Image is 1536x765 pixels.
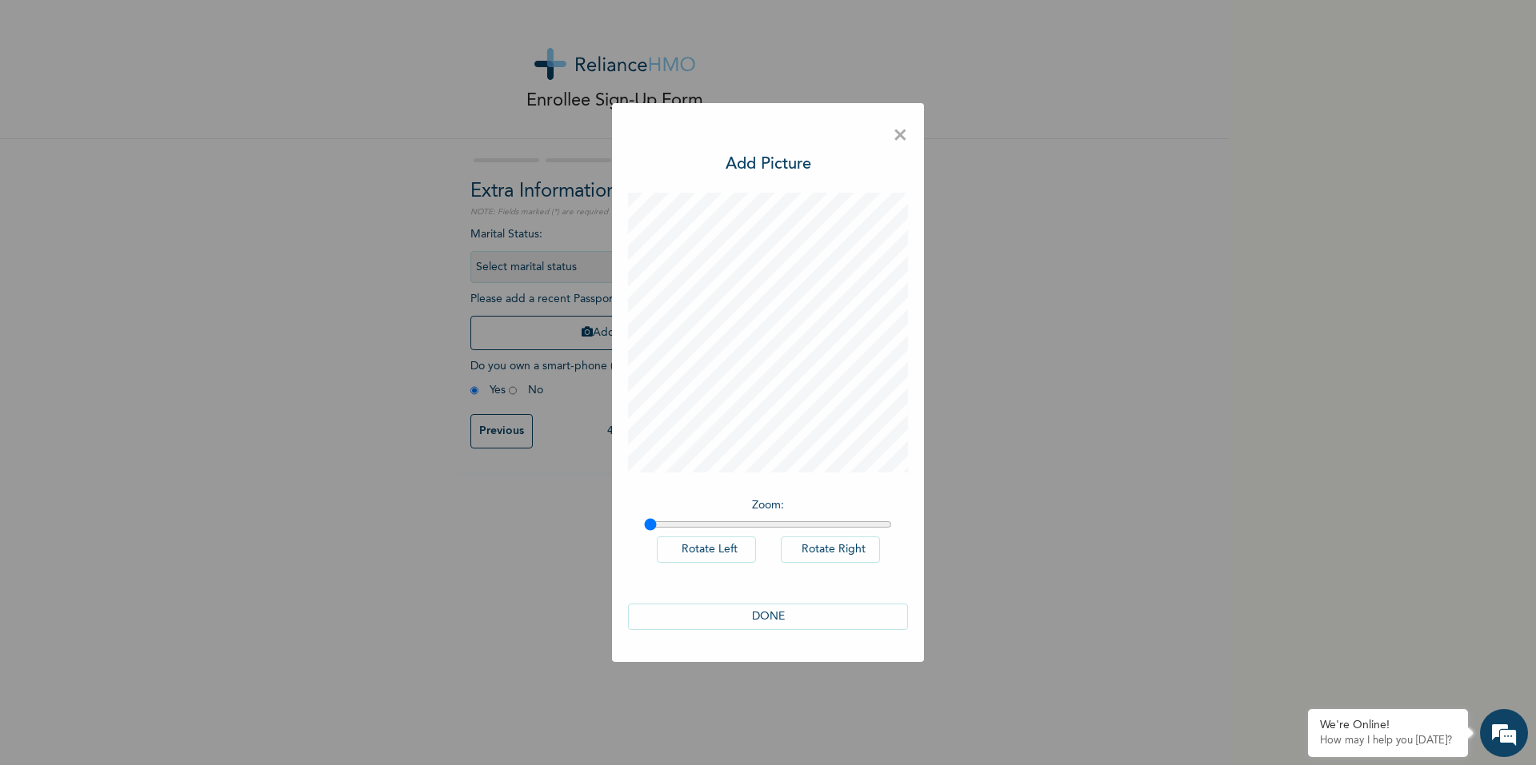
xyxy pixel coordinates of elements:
div: Minimize live chat window [262,8,301,46]
div: Chat with us now [83,90,269,110]
button: Rotate Right [781,536,880,563]
h3: Add Picture [726,153,811,177]
span: We're online! [93,226,221,388]
button: Rotate Left [657,536,756,563]
div: FAQs [157,542,306,592]
span: Conversation [8,570,157,581]
span: Please add a recent Passport Photograph [470,293,758,358]
span: × [893,119,908,153]
p: Zoom : [644,497,892,514]
textarea: Type your message and hit 'Enter' [8,486,305,542]
div: We're Online! [1320,719,1456,732]
button: DONE [628,604,908,630]
img: d_794563401_company_1708531726252_794563401 [30,80,65,120]
p: How may I help you today? [1320,735,1456,747]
